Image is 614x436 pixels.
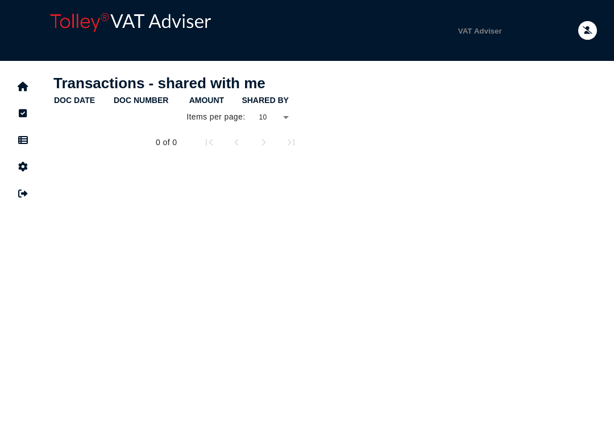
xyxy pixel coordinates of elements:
[54,96,113,105] div: doc date
[186,111,245,122] div: Items per page:
[11,128,35,152] button: Data manager
[114,96,168,105] div: doc number
[242,96,307,105] div: shared by
[11,182,35,205] button: Sign out
[156,137,177,148] div: 0 of 0
[222,17,516,44] menu: navigate products
[11,75,35,98] button: Home
[11,155,35,179] button: Manage settings
[189,96,241,105] div: Amount
[53,75,309,92] h1: Transactions - shared with me
[583,27,592,34] i: Email needs to be verified
[242,96,288,105] div: shared by
[189,96,224,105] div: Amount
[18,140,28,141] i: Data manager
[45,9,216,52] div: app logo
[11,101,35,125] button: Tasks
[54,96,95,105] div: doc date
[444,17,516,44] button: Shows a dropdown of VAT Advisor options
[114,96,188,105] div: doc number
